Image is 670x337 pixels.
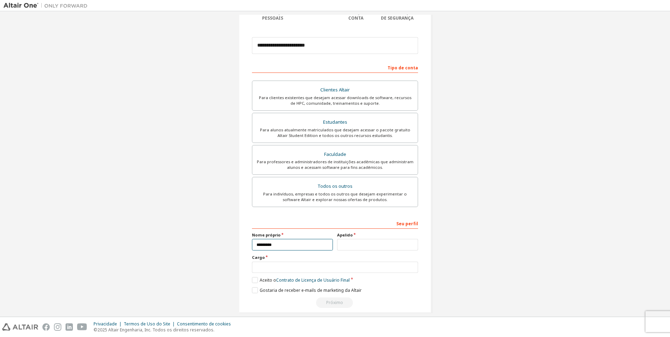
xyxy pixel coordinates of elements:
[77,323,87,331] img: youtube.svg
[252,232,333,238] label: Nome próprio
[335,10,377,21] div: Informações da conta
[337,232,418,238] label: Apelido
[276,277,350,283] a: Contrato de Licença de Usuário Final
[252,287,362,293] label: Gostaria de receber e-mails de marketing da Altair
[257,117,413,127] div: Estudantes
[66,323,73,331] img: linkedin.svg
[252,255,418,260] label: Cargo
[252,277,350,283] label: Aceito o
[257,127,413,138] div: Para alunos atualmente matriculados que desejam acessar o pacote gratuito Altair Student Edition ...
[54,323,61,331] img: instagram.svg
[94,321,124,327] div: Privacidade
[257,181,413,191] div: Todos os outros
[252,297,418,308] div: Read and acccept EULA to continue
[4,2,91,9] img: Altair Um
[252,62,418,73] div: Tipo de conta
[257,150,413,159] div: Faculdade
[377,10,418,21] div: Configuração de segurança
[252,218,418,229] div: Seu perfil
[97,327,214,333] font: 2025 Altair Engenharia, Inc. Todos os direitos reservados.
[124,321,177,327] div: Termos de Uso do Site
[94,327,235,333] p: ©
[257,159,413,170] div: Para professores e administradores de instituições acadêmicas que administram alunos e acessam so...
[177,321,235,327] div: Consentimento de cookies
[2,323,38,331] img: altair_logo.svg
[42,323,50,331] img: facebook.svg
[257,191,413,202] div: Para indivíduos, empresas e todos os outros que desejam experimentar o software Altair e explorar...
[252,10,294,21] div: Informações pessoais
[257,85,413,95] div: Clientes Altair
[257,95,413,106] div: Para clientes existentes que desejam acessar downloads de software, recursos de HPC, comunidade, ...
